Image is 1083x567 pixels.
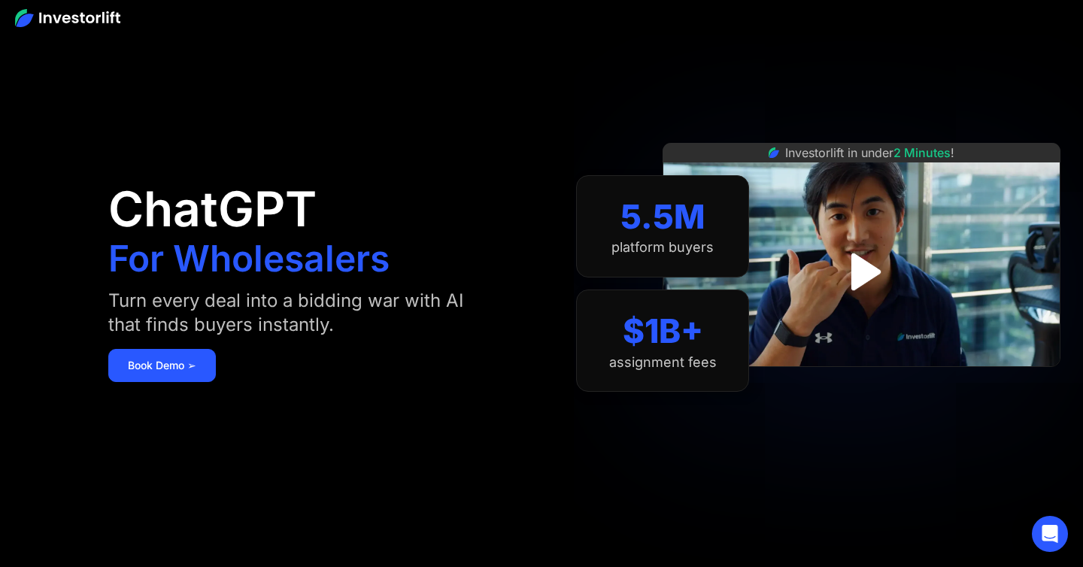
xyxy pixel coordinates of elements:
[108,241,390,277] h1: For Wholesalers
[749,374,975,393] iframe: Customer reviews powered by Trustpilot
[893,145,951,160] span: 2 Minutes
[108,289,493,337] div: Turn every deal into a bidding war with AI that finds buyers instantly.
[611,239,714,256] div: platform buyers
[828,238,895,305] a: open lightbox
[620,197,705,237] div: 5.5M
[108,185,317,233] h1: ChatGPT
[609,354,717,371] div: assignment fees
[1032,516,1068,552] div: Open Intercom Messenger
[623,311,703,351] div: $1B+
[108,349,216,382] a: Book Demo ➢
[785,144,954,162] div: Investorlift in under !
